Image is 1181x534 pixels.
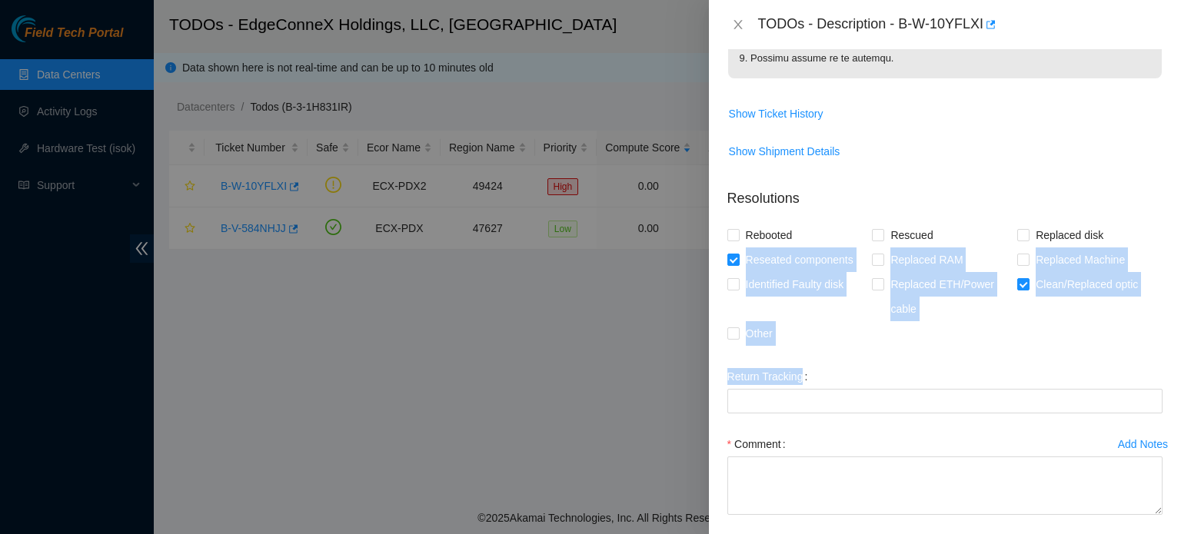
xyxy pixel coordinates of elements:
[727,432,792,456] label: Comment
[729,105,823,122] span: Show Ticket History
[732,18,744,31] span: close
[884,223,939,247] span: Rescued
[727,456,1163,515] textarea: Comment
[728,101,824,126] button: Show Ticket History
[729,143,840,160] span: Show Shipment Details
[727,364,814,389] label: Return Tracking
[1030,223,1109,247] span: Replaced disk
[1118,439,1168,449] div: Add Notes
[727,176,1163,209] p: Resolutions
[884,272,1017,321] span: Replaced ETH/Power cable
[740,272,850,297] span: Identified Faulty disk
[727,18,749,32] button: Close
[740,223,799,247] span: Rebooted
[758,12,1163,37] div: TODOs - Description - B-W-10YFLXI
[884,247,969,272] span: Replaced RAM
[740,321,779,346] span: Other
[1030,247,1131,272] span: Replaced Machine
[728,139,841,164] button: Show Shipment Details
[1030,272,1144,297] span: Clean/Replaced optic
[727,389,1163,413] input: Return Tracking
[740,247,860,272] span: Reseated components
[1117,432,1169,456] button: Add Notes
